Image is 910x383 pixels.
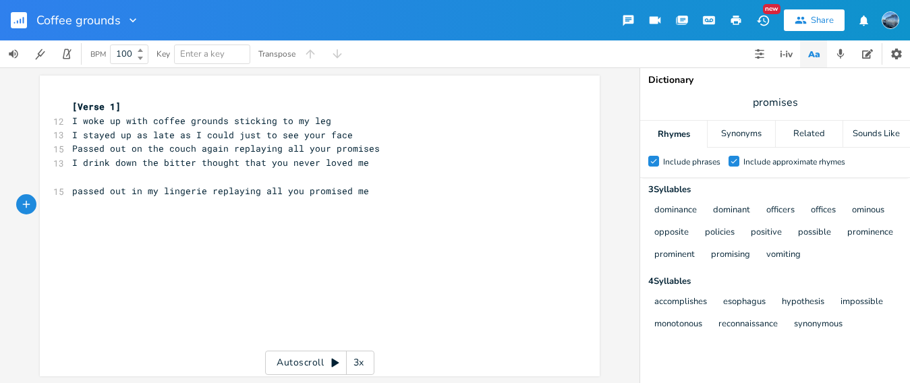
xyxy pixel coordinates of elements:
div: New [763,4,780,14]
button: prominence [847,227,893,239]
img: DJ Flossy [882,11,899,29]
button: synonymous [794,319,843,330]
span: I drink down the bitter thought that you never loved me [72,156,369,169]
span: Passed out on the couch again replaying all your promises [72,142,380,154]
button: hypothesis [782,297,824,308]
button: policies [705,227,735,239]
button: Share [784,9,845,31]
div: Autoscroll [265,351,374,375]
button: impossible [841,297,883,308]
div: Share [811,14,834,26]
button: possible [798,227,831,239]
button: esophagus [723,297,766,308]
div: Dictionary [648,76,902,85]
span: passed out in my lingerie replaying all you promised me [72,185,369,197]
button: positive [751,227,782,239]
div: Synonyms [708,121,774,148]
button: officers [766,205,795,216]
div: BPM [90,51,106,58]
button: promising [711,249,750,261]
div: Rhymes [640,121,707,148]
div: Transpose [258,50,295,58]
button: New [749,8,776,32]
button: opposite [654,227,689,239]
button: vomiting [766,249,801,261]
div: Include phrases [663,158,720,166]
button: reconnaissance [718,319,778,330]
div: Key [157,50,170,58]
span: I stayed up as late as I could just to see your face [72,129,353,141]
span: Coffee grounds [36,14,121,26]
button: prominent [654,249,695,261]
button: dominant [713,205,750,216]
button: ominous [852,205,884,216]
button: accomplishes [654,297,707,308]
div: 3 Syllable s [648,185,902,194]
div: 3x [347,351,371,375]
span: I woke up with coffee grounds sticking to my leg [72,115,331,127]
button: dominance [654,205,697,216]
div: Related [776,121,843,148]
button: offices [811,205,836,216]
span: promises [753,95,798,111]
span: [Verse 1] [72,100,121,113]
div: Sounds Like [843,121,910,148]
div: 4 Syllable s [648,277,902,286]
span: Enter a key [180,48,225,60]
div: Include approximate rhymes [743,158,845,166]
button: monotonous [654,319,702,330]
